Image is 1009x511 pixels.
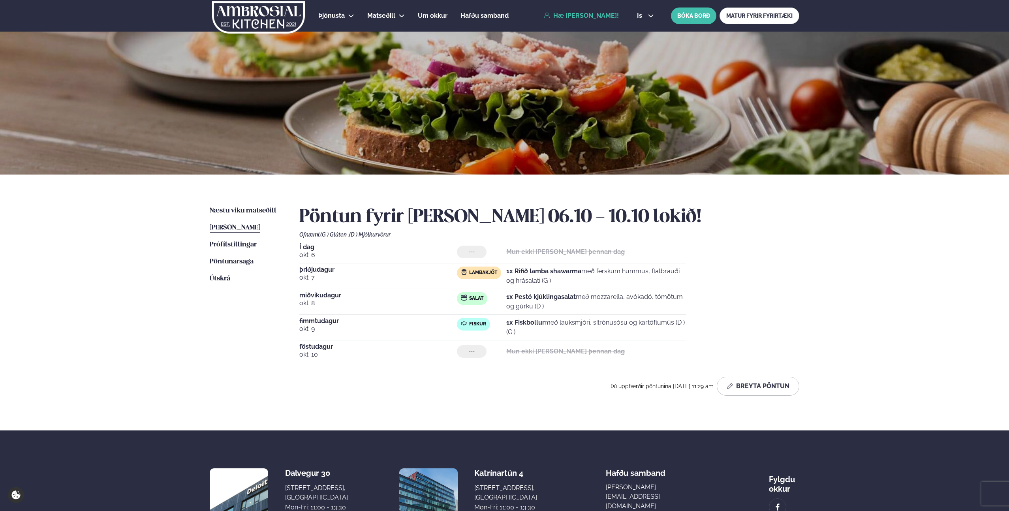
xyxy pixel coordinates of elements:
img: Lamb.svg [461,269,467,275]
a: Hæ [PERSON_NAME]! [544,12,619,19]
div: [STREET_ADDRESS], [GEOGRAPHIC_DATA] [474,483,537,502]
a: Matseðill [367,11,395,21]
div: Dalvegur 30 [285,468,348,478]
strong: Mun ekki [PERSON_NAME] þennan dag [506,348,625,355]
div: Fylgdu okkur [769,468,799,494]
span: is [637,13,644,19]
span: Lambakjöt [469,270,497,276]
span: Þú uppfærðir pöntunina [DATE] 11:29 am [611,383,714,389]
a: Hafðu samband [460,11,509,21]
span: Um okkur [418,12,447,19]
strong: 1x Rifið lamba shawarma [506,267,581,275]
p: með mozzarella, avókadó, tómötum og gúrku (D ) [506,292,686,311]
span: Matseðill [367,12,395,19]
a: MATUR FYRIR FYRIRTÆKI [720,8,799,24]
span: (G ) Glúten , [320,231,349,238]
span: okt. 10 [299,350,457,359]
img: salad.svg [461,295,467,301]
span: Þjónusta [318,12,345,19]
img: fish.svg [461,320,467,327]
button: BÓKA BORÐ [671,8,716,24]
a: Um okkur [418,11,447,21]
button: is [631,13,660,19]
span: [PERSON_NAME] [210,224,260,231]
a: [PERSON_NAME] [210,223,260,233]
span: (D ) Mjólkurvörur [349,231,391,238]
span: Pöntunarsaga [210,258,254,265]
a: [PERSON_NAME][EMAIL_ADDRESS][DOMAIN_NAME] [606,483,701,511]
p: með lauksmjöri, sítrónusósu og kartöflumús (D ) (G ) [506,318,686,337]
span: Fiskur [469,321,486,327]
span: Útskrá [210,275,230,282]
p: með ferskum hummus, flatbrauði og hrásalati (G ) [506,267,686,286]
div: Ofnæmi: [299,231,799,238]
strong: 1x Pestó kjúklingasalat [506,293,576,301]
a: Næstu viku matseðill [210,206,276,216]
div: [STREET_ADDRESS], [GEOGRAPHIC_DATA] [285,483,348,502]
a: Pöntunarsaga [210,257,254,267]
span: Hafðu samband [606,462,665,478]
div: Katrínartún 4 [474,468,537,478]
span: Salat [469,295,483,302]
span: okt. 8 [299,299,457,308]
a: Útskrá [210,274,230,284]
a: Prófílstillingar [210,240,257,250]
span: okt. 6 [299,250,457,260]
span: --- [469,348,475,355]
span: Næstu viku matseðill [210,207,276,214]
h2: Pöntun fyrir [PERSON_NAME] 06.10 - 10.10 lokið! [299,206,799,228]
span: Prófílstillingar [210,241,257,248]
span: okt. 7 [299,273,457,282]
span: miðvikudagur [299,292,457,299]
span: fimmtudagur [299,318,457,324]
span: Í dag [299,244,457,250]
span: --- [469,249,475,255]
a: Þjónusta [318,11,345,21]
strong: Mun ekki [PERSON_NAME] þennan dag [506,248,625,255]
span: okt. 9 [299,324,457,334]
span: Hafðu samband [460,12,509,19]
span: þriðjudagur [299,267,457,273]
strong: 1x Fiskbollur [506,319,545,326]
img: logo [211,1,306,34]
button: Breyta Pöntun [717,377,799,396]
span: föstudagur [299,344,457,350]
a: Cookie settings [8,487,24,503]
